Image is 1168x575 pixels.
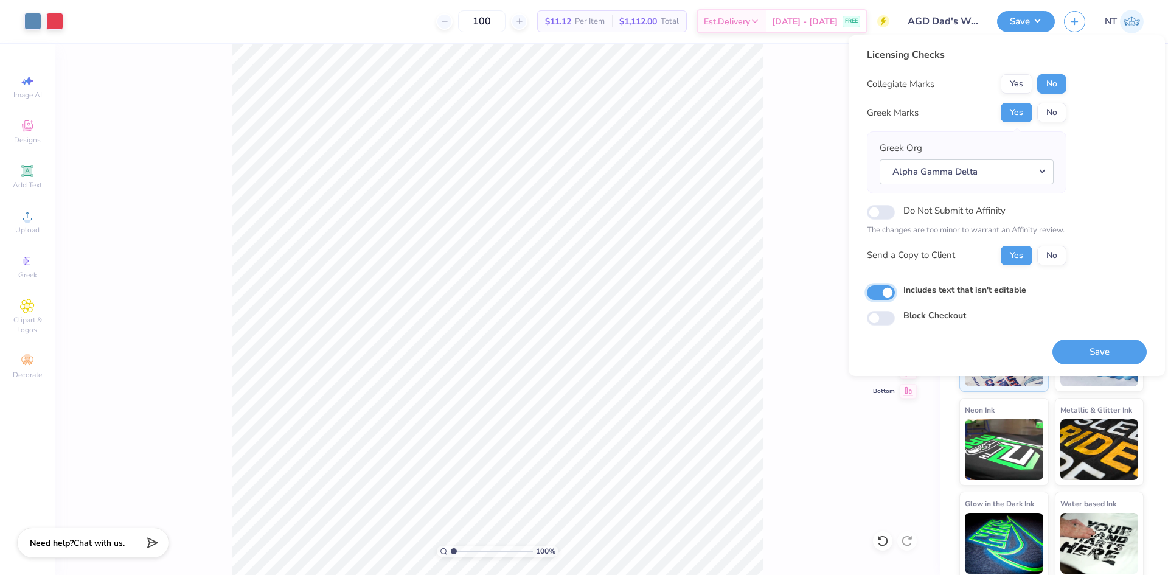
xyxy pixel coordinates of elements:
div: Collegiate Marks [867,77,934,91]
span: Designs [14,135,41,145]
button: Save [997,11,1055,32]
span: Clipart & logos [6,315,49,335]
span: Upload [15,225,40,235]
label: Do Not Submit to Affinity [903,203,1006,218]
button: Alpha Gamma Delta [880,159,1054,184]
span: Decorate [13,370,42,380]
span: FREE [845,17,858,26]
span: Glow in the Dark Ink [965,497,1034,510]
button: Save [1052,340,1147,364]
button: No [1037,74,1066,94]
button: Yes [1001,246,1032,265]
strong: Need help? [30,537,74,549]
label: Block Checkout [903,309,966,322]
span: [DATE] - [DATE] [772,15,838,28]
button: No [1037,103,1066,122]
span: Bottom [873,387,895,396]
p: The changes are too minor to warrant an Affinity review. [867,225,1066,237]
button: Yes [1001,74,1032,94]
span: Chat with us. [74,537,125,549]
span: Water based Ink [1060,497,1116,510]
button: No [1037,246,1066,265]
span: Neon Ink [965,403,995,416]
span: 100 % [536,546,555,557]
span: NT [1105,15,1117,29]
span: Est. Delivery [704,15,750,28]
span: Greek [18,270,37,280]
input: Untitled Design [899,9,988,33]
img: Nestor Talens [1120,10,1144,33]
input: – – [458,10,506,32]
label: Greek Org [880,141,922,155]
div: Send a Copy to Client [867,248,955,262]
img: Neon Ink [965,419,1043,480]
span: Metallic & Glitter Ink [1060,403,1132,416]
span: Add Text [13,180,42,190]
span: Total [661,15,679,28]
label: Includes text that isn't editable [903,284,1026,296]
img: Water based Ink [1060,513,1139,574]
span: $11.12 [545,15,571,28]
span: $1,112.00 [619,15,657,28]
img: Glow in the Dark Ink [965,513,1043,574]
span: Image AI [13,90,42,100]
img: Metallic & Glitter Ink [1060,419,1139,480]
a: NT [1105,10,1144,33]
div: Greek Marks [867,106,919,120]
div: Licensing Checks [867,47,1066,62]
span: Per Item [575,15,605,28]
button: Yes [1001,103,1032,122]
